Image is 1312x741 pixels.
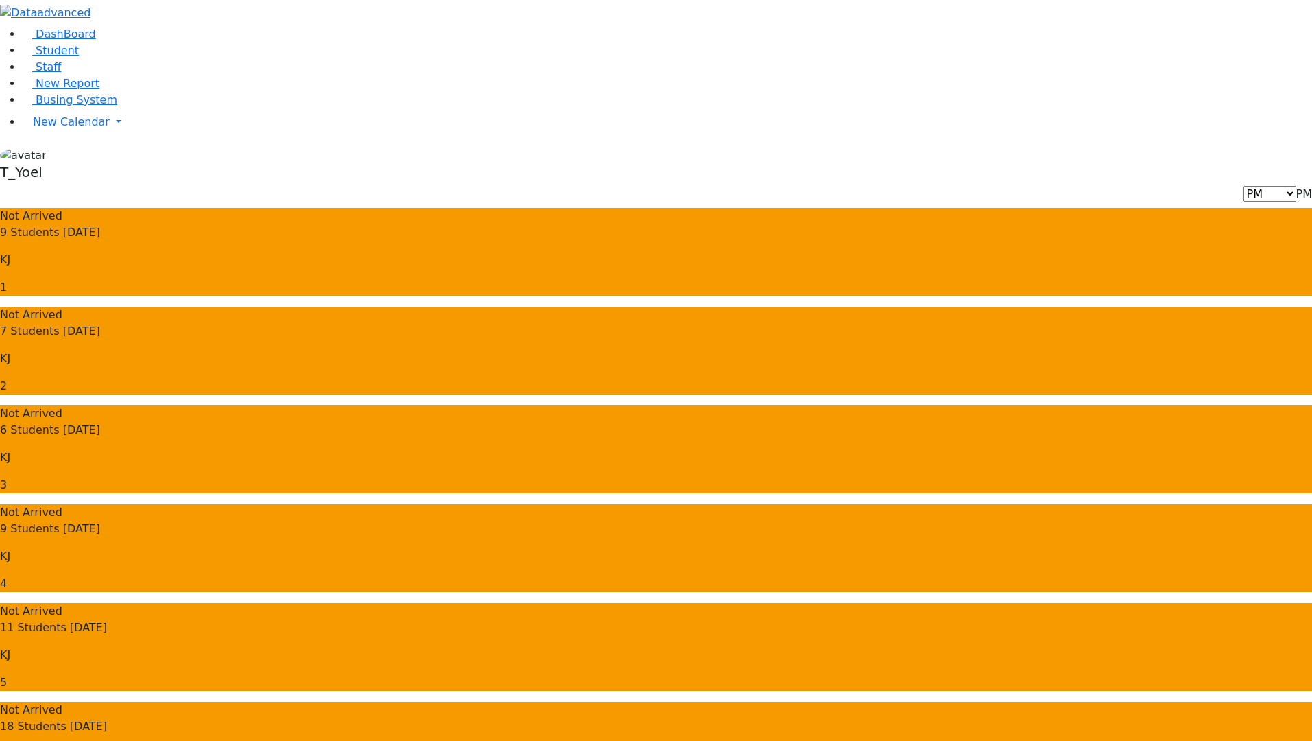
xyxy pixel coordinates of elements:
[22,44,79,57] a: Student
[36,27,96,40] span: DashBoard
[22,77,99,90] a: New Report
[33,115,110,128] span: New Calendar
[22,27,96,40] a: DashBoard
[1296,187,1312,200] span: PM
[36,60,61,73] span: Staff
[22,60,61,73] a: Staff
[22,93,117,106] a: Busing System
[36,93,117,106] span: Busing System
[36,77,99,90] span: New Report
[22,108,1312,136] a: New Calendar
[36,44,79,57] span: Student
